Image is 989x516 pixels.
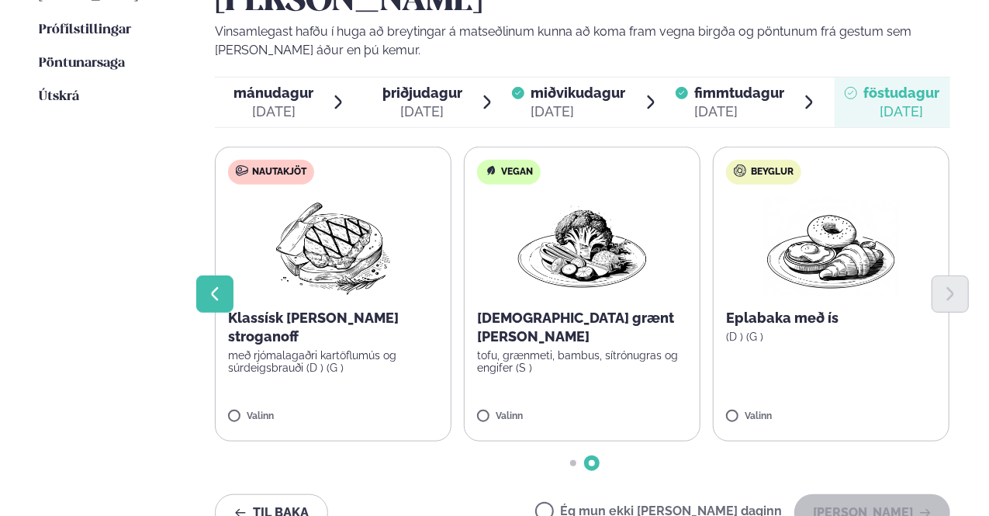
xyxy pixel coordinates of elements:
span: miðvikudagur [531,85,625,101]
span: Pöntunarsaga [39,57,125,70]
span: Nautakjöt [252,166,306,178]
p: (D ) (G ) [726,331,936,343]
p: með rjómalagaðri kartöflumús og súrdeigsbrauði (D ) (G ) [228,349,438,374]
p: Klassísk [PERSON_NAME] stroganoff [228,309,438,346]
img: Vegan.svg [485,164,497,177]
span: Go to slide 1 [570,460,576,466]
div: [DATE] [233,102,313,121]
div: [DATE] [863,102,939,121]
img: Beef-Meat.png [265,197,402,296]
div: [DATE] [694,102,784,121]
img: Croissant.png [763,197,900,296]
p: Vinsamlegast hafðu í huga að breytingar á matseðlinum kunna að koma fram vegna birgða og pöntunum... [215,23,950,60]
img: beef.svg [236,164,248,177]
span: Beyglur [751,166,794,178]
span: föstudagur [863,85,939,101]
span: mánudagur [233,85,313,101]
span: Útskrá [39,90,79,103]
img: Vegan.png [514,197,651,296]
div: [DATE] [531,102,625,121]
span: Go to slide 2 [589,460,595,466]
span: þriðjudagur [382,85,462,101]
a: Útskrá [39,88,79,106]
p: Eplabaka með ís [726,309,936,327]
span: fimmtudagur [694,85,784,101]
p: tofu, grænmeti, bambus, sítrónugras og engifer (S ) [477,349,687,374]
button: Next slide [932,275,969,313]
a: Prófílstillingar [39,21,131,40]
img: bagle-new-16px.svg [734,164,747,177]
button: Previous slide [196,275,233,313]
span: Vegan [501,166,533,178]
div: [DATE] [382,102,462,121]
a: Pöntunarsaga [39,54,125,73]
p: [DEMOGRAPHIC_DATA] grænt [PERSON_NAME] [477,309,687,346]
span: Prófílstillingar [39,23,131,36]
